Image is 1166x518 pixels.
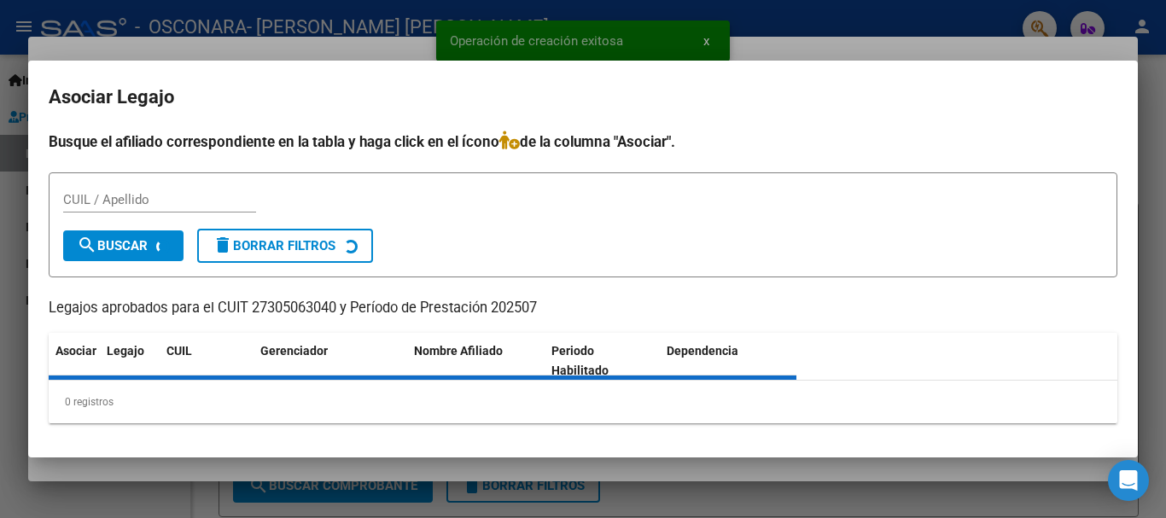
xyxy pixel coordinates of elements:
mat-icon: delete [213,235,233,255]
h2: Asociar Legajo [49,81,1117,113]
span: Legajo [107,344,144,358]
div: Open Intercom Messenger [1108,460,1149,501]
datatable-header-cell: CUIL [160,333,254,389]
p: Legajos aprobados para el CUIT 27305063040 y Período de Prestación 202507 [49,298,1117,319]
datatable-header-cell: Periodo Habilitado [545,333,660,389]
span: Periodo Habilitado [551,344,609,377]
datatable-header-cell: Gerenciador [254,333,407,389]
span: Dependencia [667,344,738,358]
datatable-header-cell: Legajo [100,333,160,389]
h4: Busque el afiliado correspondiente en la tabla y haga click en el ícono de la columna "Asociar". [49,131,1117,153]
span: Borrar Filtros [213,238,335,253]
datatable-header-cell: Asociar [49,333,100,389]
span: Gerenciador [260,344,328,358]
span: Buscar [77,238,148,253]
mat-icon: search [77,235,97,255]
span: CUIL [166,344,192,358]
button: Borrar Filtros [197,229,373,263]
datatable-header-cell: Nombre Afiliado [407,333,545,389]
span: Nombre Afiliado [414,344,503,358]
div: 0 registros [49,381,1117,423]
span: Asociar [55,344,96,358]
button: Buscar [63,230,184,261]
datatable-header-cell: Dependencia [660,333,797,389]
